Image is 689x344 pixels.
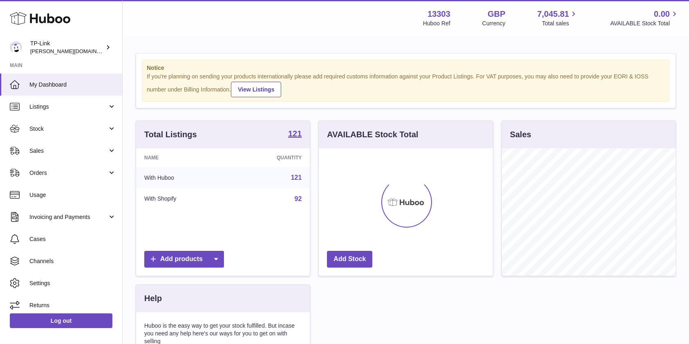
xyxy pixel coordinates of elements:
img: susie.li@tp-link.com [10,41,22,54]
div: If you're planning on sending your products internationally please add required customs informati... [147,73,665,97]
a: Add products [144,251,224,268]
span: AVAILABLE Stock Total [610,20,679,27]
h3: Help [144,293,162,304]
span: Returns [29,302,116,309]
a: 92 [295,195,302,202]
div: Currency [482,20,506,27]
span: Listings [29,103,107,111]
th: Name [136,148,230,167]
span: [PERSON_NAME][DOMAIN_NAME][EMAIL_ADDRESS][DOMAIN_NAME] [30,48,206,54]
div: Huboo Ref [423,20,450,27]
span: Orders [29,169,107,177]
span: Invoicing and Payments [29,213,107,221]
strong: Notice [147,64,665,72]
h3: Sales [510,129,531,140]
h3: AVAILABLE Stock Total [327,129,418,140]
strong: 121 [288,130,302,138]
a: 0.00 AVAILABLE Stock Total [610,9,679,27]
strong: 13303 [427,9,450,20]
a: View Listings [231,82,281,97]
th: Quantity [230,148,310,167]
a: 7,045.81 Total sales [537,9,579,27]
span: Settings [29,279,116,287]
span: 7,045.81 [537,9,569,20]
td: With Shopify [136,188,230,210]
a: Log out [10,313,112,328]
span: Usage [29,191,116,199]
span: Stock [29,125,107,133]
span: Cases [29,235,116,243]
span: Total sales [542,20,578,27]
div: TP-Link [30,40,104,55]
td: With Huboo [136,167,230,188]
h3: Total Listings [144,129,197,140]
span: Sales [29,147,107,155]
span: 0.00 [654,9,670,20]
a: Add Stock [327,251,372,268]
strong: GBP [488,9,505,20]
a: 121 [291,174,302,181]
span: My Dashboard [29,81,116,89]
a: 121 [288,130,302,139]
span: Channels [29,257,116,265]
